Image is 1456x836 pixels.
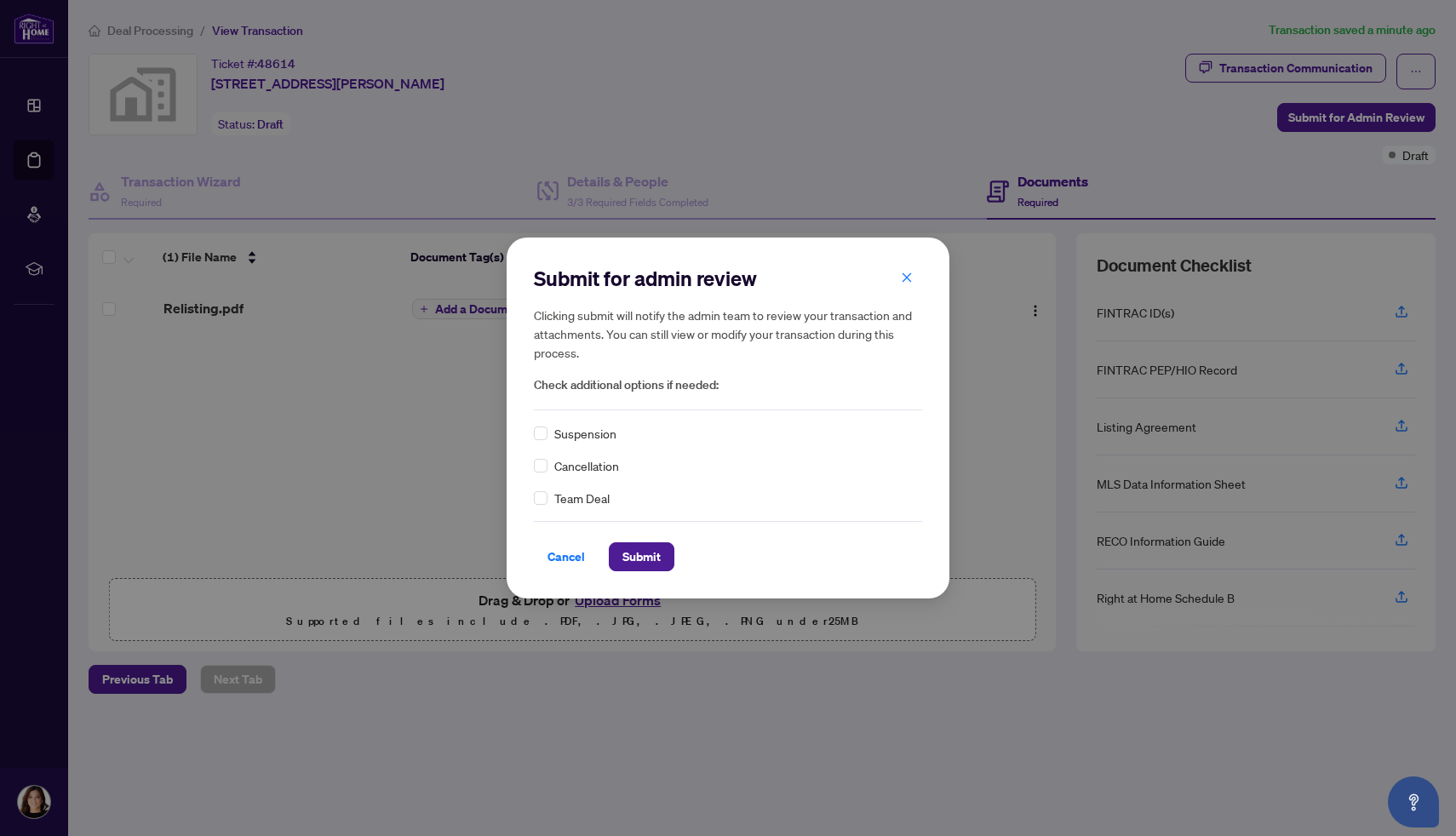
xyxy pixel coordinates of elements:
button: Submit [609,542,674,571]
span: Cancel [547,543,585,570]
span: Submit [622,543,661,570]
span: Check additional options if needed: [534,375,922,395]
h2: Submit for admin review [534,265,922,292]
span: Cancellation [554,456,619,475]
span: Suspension [554,424,616,443]
button: Cancel [534,542,599,571]
h5: Clicking submit will notify the admin team to review your transaction and attachments. You can st... [534,306,922,362]
span: close [901,272,913,283]
button: Open asap [1388,776,1439,827]
span: Team Deal [554,489,610,507]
